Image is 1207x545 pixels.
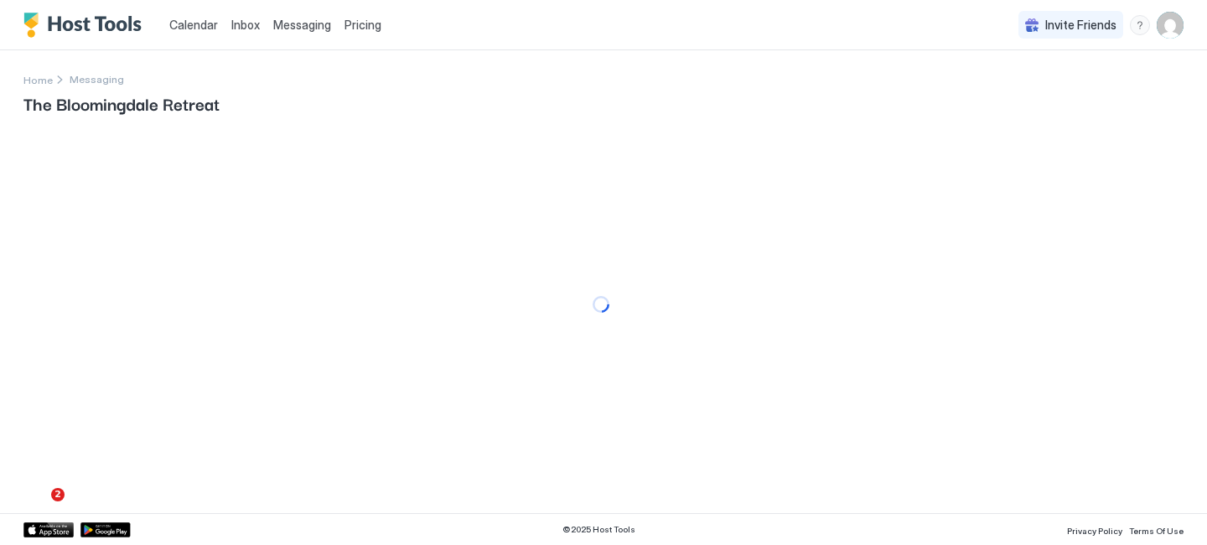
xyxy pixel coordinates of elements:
a: Inbox [231,16,260,34]
a: Home [23,70,53,88]
a: Privacy Policy [1067,521,1122,538]
span: Calendar [169,18,218,32]
a: Terms Of Use [1129,521,1184,538]
a: App Store [23,522,74,537]
iframe: Intercom live chat [17,488,57,528]
span: Breadcrumb [70,73,124,86]
span: The Bloomingdale Retreat [23,91,1184,116]
a: Google Play Store [80,522,131,537]
div: User profile [1157,12,1184,39]
span: Home [23,74,53,86]
span: Messaging [273,18,331,32]
span: Inbox [231,18,260,32]
span: Terms Of Use [1129,526,1184,536]
span: © 2025 Host Tools [562,524,635,535]
a: Messaging [273,16,331,34]
a: Host Tools Logo [23,13,149,38]
span: Privacy Policy [1067,526,1122,536]
div: Breadcrumb [23,70,53,88]
div: menu [1130,15,1150,35]
a: Calendar [169,16,218,34]
span: 2 [51,488,65,501]
div: loading [593,296,609,313]
span: Invite Friends [1045,18,1116,33]
span: Pricing [344,18,381,33]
